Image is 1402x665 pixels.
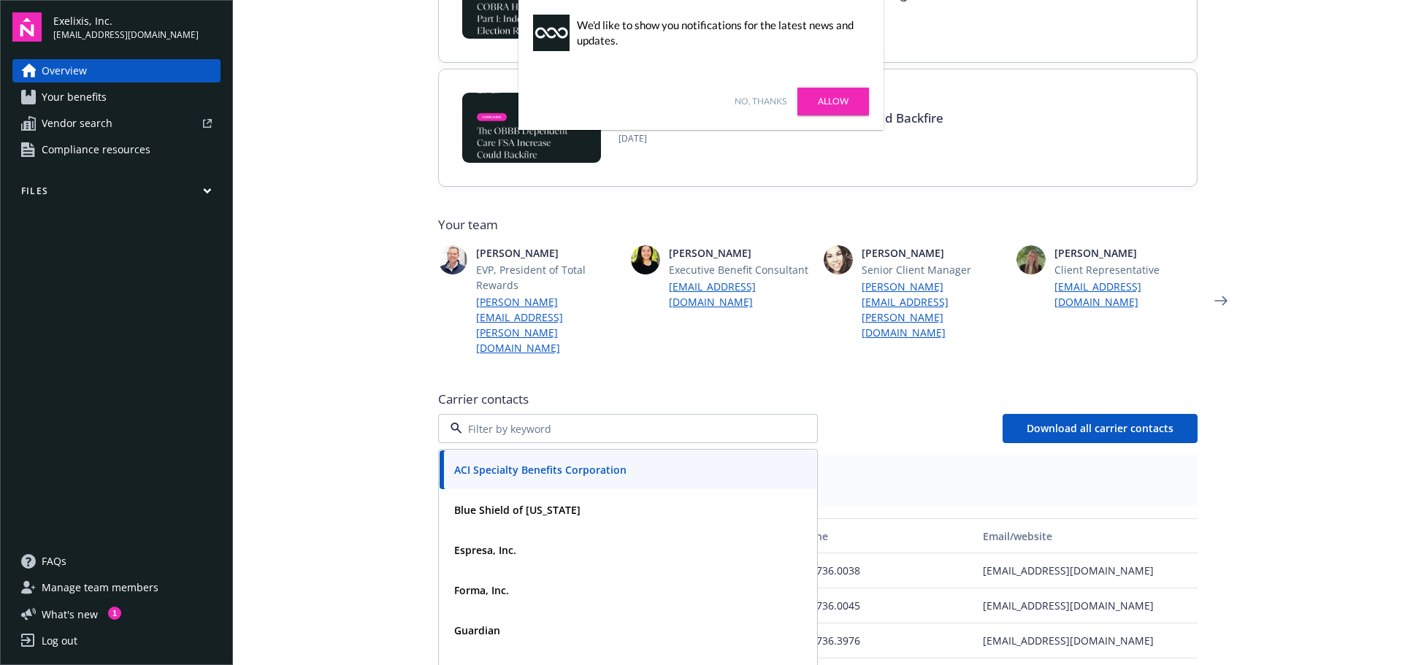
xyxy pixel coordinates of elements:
span: Your benefits [42,85,107,109]
a: Overview [12,59,221,82]
img: photo [824,245,853,274]
span: [PERSON_NAME] [1054,245,1198,261]
div: Email/website [983,528,1191,544]
a: FAQs [12,550,221,573]
button: Email/website [977,518,1197,553]
a: Manage team members [12,576,221,599]
img: navigator-logo.svg [12,12,42,42]
span: Plan types [450,466,1186,480]
button: Phone [790,518,977,553]
input: Filter by keyword [462,421,788,437]
div: 858.736.3976 [790,623,977,658]
span: Carrier contacts [438,391,1198,408]
a: [PERSON_NAME][EMAIL_ADDRESS][PERSON_NAME][DOMAIN_NAME] [862,279,1005,340]
span: Your team [438,216,1198,234]
a: Vendor search [12,112,221,135]
div: Phone [796,528,971,544]
strong: Espresa, Inc. [454,543,516,557]
a: Next [1209,289,1233,312]
span: [DATE] [618,132,943,145]
div: 858.736.0045 [790,588,977,623]
div: 858.736.0038 [790,553,977,588]
a: Your benefits [12,85,221,109]
strong: Blue Shield of [US_STATE] [454,503,581,517]
span: Compliance resources [42,138,150,161]
button: Files [12,185,221,203]
a: [PERSON_NAME][EMAIL_ADDRESS][PERSON_NAME][DOMAIN_NAME] [476,294,619,355]
strong: Forma, Inc. [454,583,509,597]
img: BLOG-Card Image - Compliance - OBBB Dep Care FSA - 08-01-25.jpg [462,93,601,163]
span: FAQs [42,550,66,573]
button: Exelixis, Inc.[EMAIL_ADDRESS][DOMAIN_NAME] [53,12,221,42]
img: photo [631,245,660,274]
span: Exelixis, Inc. [53,13,199,28]
div: [EMAIL_ADDRESS][DOMAIN_NAME] [977,553,1197,588]
div: [EMAIL_ADDRESS][DOMAIN_NAME] [977,623,1197,658]
span: Senior Client Manager [862,262,1005,277]
a: [EMAIL_ADDRESS][DOMAIN_NAME] [669,279,812,310]
div: 1 [108,607,121,620]
button: Download all carrier contacts [1003,414,1198,443]
span: Vendor search [42,112,112,135]
div: Log out [42,629,77,653]
span: [PERSON_NAME] [476,245,619,261]
span: [PERSON_NAME] [669,245,812,261]
div: [EMAIL_ADDRESS][DOMAIN_NAME] [977,588,1197,623]
span: Download all carrier contacts [1027,421,1173,435]
img: photo [438,245,467,274]
button: What's new1 [12,607,121,622]
span: Manage team members [42,576,158,599]
div: We'd like to show you notifications for the latest news and updates. [577,18,862,48]
a: No, thanks [735,95,786,108]
span: [EMAIL_ADDRESS][DOMAIN_NAME] [53,28,199,42]
a: [EMAIL_ADDRESS][DOMAIN_NAME] [1054,279,1198,310]
span: Client Representative [1054,262,1198,277]
span: [PERSON_NAME] [862,245,1005,261]
a: Allow [797,88,869,115]
img: photo [1016,245,1046,274]
span: Executive Benefit Consultant [669,262,812,277]
a: Compliance resources [12,138,221,161]
span: EVP, President of Total Rewards [476,262,619,293]
span: Care Support - (N/A) [450,480,1186,495]
strong: Guardian [454,623,500,637]
span: What ' s new [42,607,98,622]
span: Overview [42,59,87,82]
strong: ACI Specialty Benefits Corporation [454,463,627,477]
